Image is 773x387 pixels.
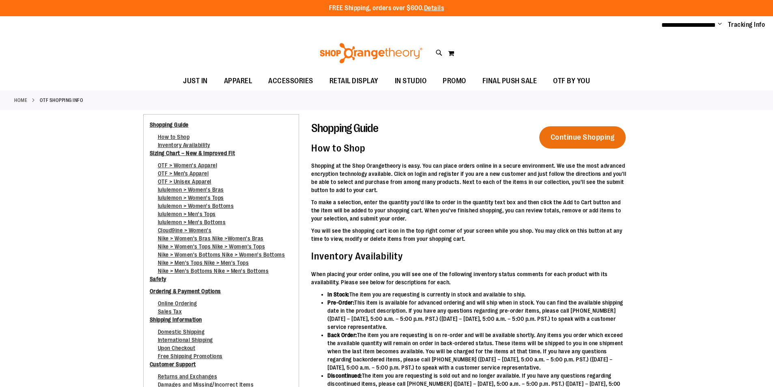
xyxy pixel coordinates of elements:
[311,270,630,286] p: When placing your order online, you will see one of the following inventory status comments for e...
[545,72,598,91] a: OTF BY YOU
[311,122,630,135] h3: Shopping Guide
[158,134,190,144] a: How to Shop
[158,251,285,262] a: Nike > Women's Bottoms Nike > Women's Bottoms
[718,21,722,29] button: Account menu
[158,243,265,254] a: Nike > Women's Tops Nike > Women's Tops
[474,72,545,91] a: FINAL PUSH SALE
[14,97,27,104] a: Home
[150,360,196,372] a: Customer Support
[435,72,474,91] a: PROMO
[327,298,630,331] li: This item is available for advanced ordering and will ship when in stock. You can find the availa...
[158,162,217,173] a: OTF > Women's Apparel
[311,227,630,243] p: You will see the shopping cart icon in the top right corner of your screen while you shop. You ma...
[150,316,202,328] a: Shipping Information
[311,198,630,223] p: To make a selection, enter the quantity you'd like to order in the quantity text box and then cli...
[158,235,264,246] a: Nike > Women's Bras Nike >Women's Bras
[268,72,313,90] span: ACCESSORIES
[158,300,197,311] a: Online Ordering
[216,72,261,91] a: APPAREL
[482,72,537,90] span: FINAL PUSH SALE
[158,308,182,319] a: Sales Tax
[158,170,209,181] a: OTF > Men’s Apparel
[158,337,213,347] a: International Shipping
[158,353,223,363] a: Free Shipping Promotions
[311,251,630,262] h4: Inventory Availability
[158,329,205,339] a: Domestic Shipping
[424,4,444,12] a: Details
[158,345,196,355] a: Upon Checkout
[553,72,590,90] span: OTF BY YOU
[327,291,349,298] strong: In Stock:
[319,43,424,63] img: Shop Orangetheory
[158,259,249,270] a: Nike > Men's Tops Nike > Men's Tops
[158,142,210,152] a: Inventory Availability
[158,268,269,278] a: Nike > Men's Bottoms Nike > Men's Bottoms
[539,126,626,149] a: Continue Shopping
[443,72,466,90] span: PROMO
[158,211,216,221] a: lululemon > Men's Tops
[158,219,226,229] a: lululemon > Men's Bottoms
[329,72,379,90] span: RETAIL DISPLAY
[158,373,217,384] a: Returns and Exchanges
[150,149,235,161] a: Sizing Chart – New & Improved Fit
[158,195,224,205] a: lululemon > Women's Tops
[387,72,435,91] a: IN STUDIO
[327,372,362,379] strong: Discontinued:
[158,178,211,189] a: OTF > Unisex Apparel
[150,287,221,299] a: Ordering & Payment Options
[150,121,189,133] a: Shopping Guide
[311,143,630,154] h4: How to Shop
[728,20,765,29] a: Tracking Info
[183,72,208,90] span: JUST IN
[158,186,224,197] a: lululemon > Women's Bras
[150,275,166,287] a: Safety
[260,72,321,91] a: ACCESSORIES
[40,97,84,104] strong: OTF Shopping Info
[321,72,387,91] a: RETAIL DISPLAY
[545,129,620,146] span: Continue Shopping
[327,299,354,306] strong: Pre-Order:
[327,332,357,338] strong: Back Order:
[224,72,252,90] span: APPAREL
[395,72,427,90] span: IN STUDIO
[327,290,630,298] li: The item you are requesting is currently in stock and available to ship.
[327,331,630,372] li: The item you are requesting is on re-order and will be available shortly. Any items you order whi...
[311,162,630,194] p: Shopping at the Shop Orangetheory is easy. You can place orders online in a secure environment. W...
[158,227,212,238] a: Cloud9ine > Women's
[158,203,234,213] a: lululemon > Women's Bottoms
[329,4,444,13] p: FREE Shipping, orders over $600.
[175,72,216,91] a: JUST IN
